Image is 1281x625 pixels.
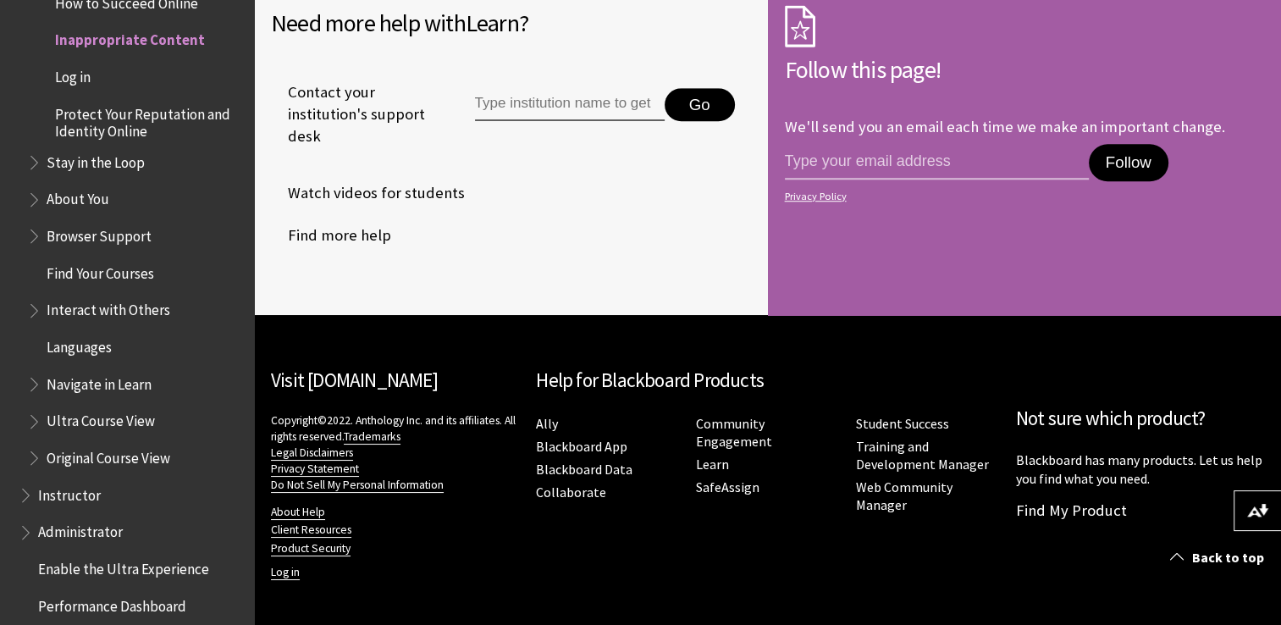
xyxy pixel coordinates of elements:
[696,456,729,473] a: Learn
[536,366,999,395] h2: Help for Blackboard Products
[47,296,170,319] span: Interact with Others
[271,223,391,248] a: Find more help
[55,63,91,86] span: Log in
[271,180,465,206] a: Watch videos for students
[47,148,145,171] span: Stay in the Loop
[536,461,632,478] a: Blackboard Data
[1016,404,1264,434] h2: Not sure which product?
[271,445,353,461] a: Legal Disclaimers
[47,259,154,282] span: Find Your Courses
[55,100,242,140] span: Protect Your Reputation and Identity Online
[271,368,438,392] a: Visit [DOMAIN_NAME]
[696,415,772,451] a: Community Engagement
[38,481,101,504] span: Instructor
[856,415,949,433] a: Student Success
[47,407,155,430] span: Ultra Course View
[785,117,1225,136] p: We'll send you an email each time we make an important change.
[47,222,152,245] span: Browser Support
[271,81,436,148] span: Contact your institution's support desk
[1089,144,1168,181] button: Follow
[466,8,519,38] span: Learn
[785,5,815,47] img: Subscription Icon
[536,484,606,501] a: Collaborate
[47,444,170,467] span: Original Course View
[344,429,400,445] a: Trademarks
[38,518,123,541] span: Administrator
[475,88,665,122] input: Type institution name to get support
[785,144,1089,180] input: email address
[38,555,209,578] span: Enable the Ultra Experience
[1157,542,1281,573] a: Back to top
[536,415,558,433] a: Ally
[271,505,325,520] a: About Help
[536,438,627,456] a: Blackboard App
[47,370,152,393] span: Navigate in Learn
[271,523,351,538] a: Client Resources
[38,592,186,615] span: Performance Dashboard
[1016,501,1127,520] a: Find My Product
[785,52,1265,87] h2: Follow this page!
[271,412,519,493] p: Copyright©2022. Anthology Inc. and its affiliates. All rights reserved.
[271,5,751,41] h2: Need more help with ?
[271,462,359,477] a: Privacy Statement
[665,88,735,122] button: Go
[271,478,444,493] a: Do Not Sell My Personal Information
[856,478,952,514] a: Web Community Manager
[271,541,351,556] a: Product Security
[856,438,989,473] a: Training and Development Manager
[47,333,112,356] span: Languages
[785,191,1260,202] a: Privacy Policy
[55,26,205,49] span: Inappropriate Content
[696,478,759,496] a: SafeAssign
[271,565,300,580] a: Log in
[47,185,109,208] span: About You
[1016,451,1264,489] p: Blackboard has many products. Let us help you find what you need.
